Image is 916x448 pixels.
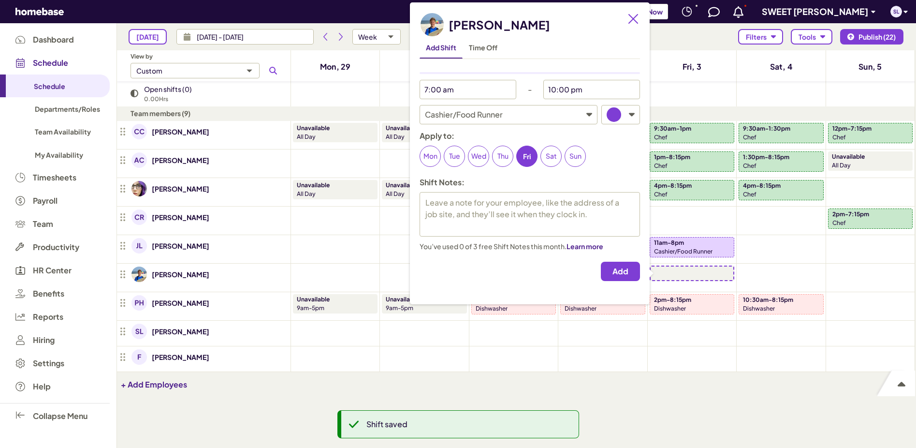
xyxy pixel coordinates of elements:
img: avatar [131,295,147,311]
span: Benefits [33,289,64,298]
div: Week [358,33,377,41]
p: Chef [743,162,756,170]
p: 9:30am-1pm [654,124,691,133]
a: [PERSON_NAME] [152,297,209,309]
span: Schedule [34,82,65,90]
p: all day [832,161,905,170]
a: avatar [131,237,148,254]
p: Team members (9) [131,107,289,119]
p: Open shifts (0) [144,83,192,95]
span: Collapse Menu [33,411,87,421]
button: + Add Employees [121,380,187,389]
h4: Fri, 3 [683,61,701,73]
p: 0.00 Hrs [144,95,192,104]
p: Unavailable [832,152,865,161]
a: avatar [131,180,148,197]
p: all day [386,133,459,141]
p: Thu [493,151,513,161]
span: Filters [746,33,767,41]
p: View by [131,52,281,61]
button: Next period [333,29,349,45]
a: avatar [131,348,148,366]
img: avatar [131,238,147,254]
button: [DATE] [129,29,167,45]
svg: Homebase Logo [15,8,64,15]
input: --:-- -- [543,80,625,99]
a: Tue, 30 [405,59,444,75]
span: Loading progress [420,72,640,74]
span: Add [612,267,628,276]
span: Team [33,220,53,228]
span: Payroll [33,196,58,205]
a: [PERSON_NAME] [152,269,209,280]
p: Unavailable [386,124,419,133]
p: Chef [832,133,846,142]
button: Search [265,63,281,78]
a: Fri, 3 [677,59,707,75]
a: [PERSON_NAME] [152,154,209,166]
img: avatar [131,349,147,365]
p: 1:30pm-8:15pm [743,153,789,162]
span: Help [33,382,51,391]
p: [PERSON_NAME] [152,240,209,252]
span: SWEET [PERSON_NAME] [762,6,868,17]
p: all day [297,190,370,198]
p: Unavailable [297,295,330,304]
button: Tools [791,29,832,45]
p: Shift Notes: [420,177,465,188]
a: avatar [131,123,148,140]
button: Previous period [318,29,333,45]
span: Timesheets [33,173,76,182]
p: 10:30am-8:15pm [743,296,793,304]
img: avatar [131,181,147,196]
img: avatar [131,152,147,168]
a: [PERSON_NAME] [152,326,209,337]
a: Mon, 29 [314,59,356,75]
p: Tue [444,151,465,161]
img: avatar [131,209,147,225]
p: Shift saved [366,418,407,430]
button: Filters [738,29,783,45]
a: avatar [131,209,148,226]
div: - [528,80,532,99]
p: Mon [420,151,440,161]
input: Choose a date [191,29,314,45]
a: [PERSON_NAME] [152,183,209,194]
a: [PERSON_NAME] [152,211,209,223]
p: Wed [468,151,489,161]
p: 2pm-8:15pm [654,296,691,304]
p: Dishwasher [565,304,596,313]
h2: [PERSON_NAME] [449,16,550,33]
p: 4pm-8:15pm [743,181,781,190]
p: Unavailable [386,295,419,304]
p: 12pm-7:15pm [832,124,872,133]
h4: Sun, 5 [858,61,882,73]
p: 4pm-8:15pm [654,181,692,190]
span: HR Center [33,266,72,275]
p: 9:30am-1:30pm [743,124,790,133]
button: Learn more [567,241,603,251]
span: Departments/Roles [35,105,100,113]
button: Add [601,262,640,281]
h4: Sat, 4 [770,61,792,73]
p: all day [386,190,459,198]
p: Sun [565,151,585,161]
span: Dashboard [33,35,74,44]
p: 2pm-7:15pm [832,210,869,219]
span: Team Availability [35,127,91,136]
p: You’ve used 0 of 3 free Shift Notes this month. [420,240,567,252]
p: Fri [517,150,537,162]
p: [PERSON_NAME] [152,351,209,363]
img: svg+xml;base64,PHN2ZyB4bWxucz0iaHR0cDovL3d3dy53My5vcmcvMjAwMC9zdmciIHdpZHRoPSIyNCIgaGVpZ2h0PSIyNC... [681,6,693,17]
a: avatar [131,294,148,312]
a: Sun, 5 [853,59,887,75]
span: My Availability [35,150,83,159]
img: avatar [131,324,147,339]
p: 1pm-8:15pm [654,153,690,162]
a: [PERSON_NAME] [152,126,209,137]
